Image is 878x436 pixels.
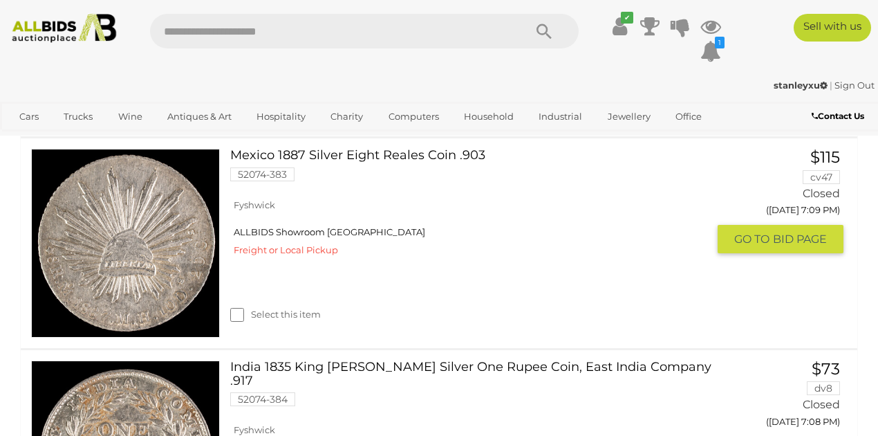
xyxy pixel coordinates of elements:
[666,105,711,128] a: Office
[10,105,48,128] a: Cars
[455,105,523,128] a: Household
[812,359,840,379] span: $73
[715,37,725,48] i: 1
[380,105,448,128] a: Computers
[609,14,630,39] a: ✔
[794,14,871,42] a: Sell with us
[773,232,827,246] span: BID PAGE
[64,128,180,151] a: [GEOGRAPHIC_DATA]
[774,80,830,91] a: stanleyxu
[247,105,315,128] a: Hospitality
[728,361,843,435] a: $73 dv8 Closed ([DATE] 7:08 PM)
[812,111,864,121] b: Contact Us
[241,361,708,417] a: India 1835 King [PERSON_NAME] Silver One Rupee Coin, East India Company .917 52074-384
[321,105,372,128] a: Charity
[530,105,591,128] a: Industrial
[728,149,843,255] a: $115 cv47 Closed ([DATE] 7:09 PM) GO TOBID PAGE
[230,308,321,321] label: Select this item
[700,39,721,64] a: 1
[6,14,122,43] img: Allbids.com.au
[109,105,151,128] a: Wine
[510,14,579,48] button: Search
[599,105,660,128] a: Jewellery
[734,232,773,246] span: GO TO
[718,225,843,253] button: GO TOBID PAGE
[55,105,102,128] a: Trucks
[830,80,832,91] span: |
[834,80,875,91] a: Sign Out
[621,12,633,24] i: ✔
[241,149,708,192] a: Mexico 1887 Silver Eight Reales Coin .903 52074-383
[774,80,828,91] strong: stanleyxu
[10,128,57,151] a: Sports
[158,105,241,128] a: Antiques & Art
[812,109,868,124] a: Contact Us
[810,147,840,167] span: $115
